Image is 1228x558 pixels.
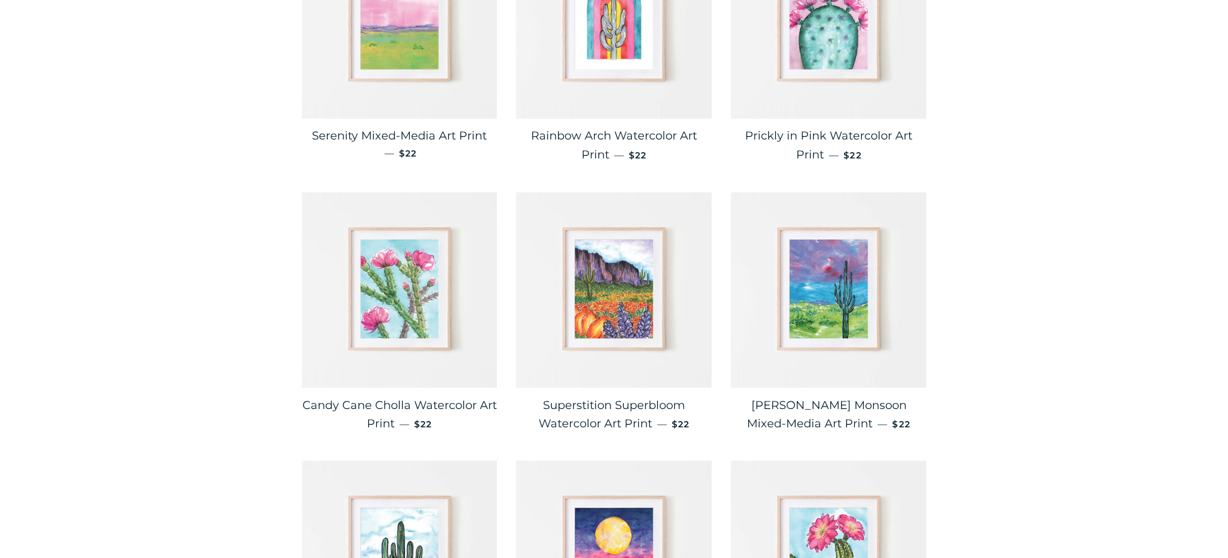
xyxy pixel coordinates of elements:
[302,119,498,169] a: Serenity Mixed-Media Art Print — $22
[730,119,926,172] a: Prickly in Pink Watercolor Art Print — $22
[398,148,417,159] span: $22
[302,398,496,430] span: Candy Cane Cholla Watercolor Art Print
[671,418,689,429] span: $22
[747,398,907,430] span: [PERSON_NAME] Monsoon Mixed-Media Art Print
[384,147,393,159] span: —
[628,150,647,161] span: $22
[516,192,712,388] img: Superstition Superbloom Watercolor Art Print
[730,388,926,441] a: [PERSON_NAME] Monsoon Mixed-Media Art Print — $22
[892,418,910,429] span: $22
[312,129,487,143] span: Serenity Mixed-Media Art Print
[828,149,838,161] span: —
[878,417,887,429] span: —
[843,150,861,161] span: $22
[745,129,912,162] span: Prickly in Pink Watercolor Art Print
[302,192,498,388] img: Candy Cane Cholla Watercolor Art Print
[516,388,712,441] a: Superstition Superbloom Watercolor Art Print — $22
[399,417,408,429] span: —
[414,418,432,429] span: $22
[657,417,666,429] span: —
[614,149,623,161] span: —
[730,192,926,388] img: Moody Monsoon Mixed-Media Art Print
[302,388,498,441] a: Candy Cane Cholla Watercolor Art Print — $22
[538,398,685,430] span: Superstition Superbloom Watercolor Art Print
[516,119,712,172] a: Rainbow Arch Watercolor Art Print — $22
[531,129,697,162] span: Rainbow Arch Watercolor Art Print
